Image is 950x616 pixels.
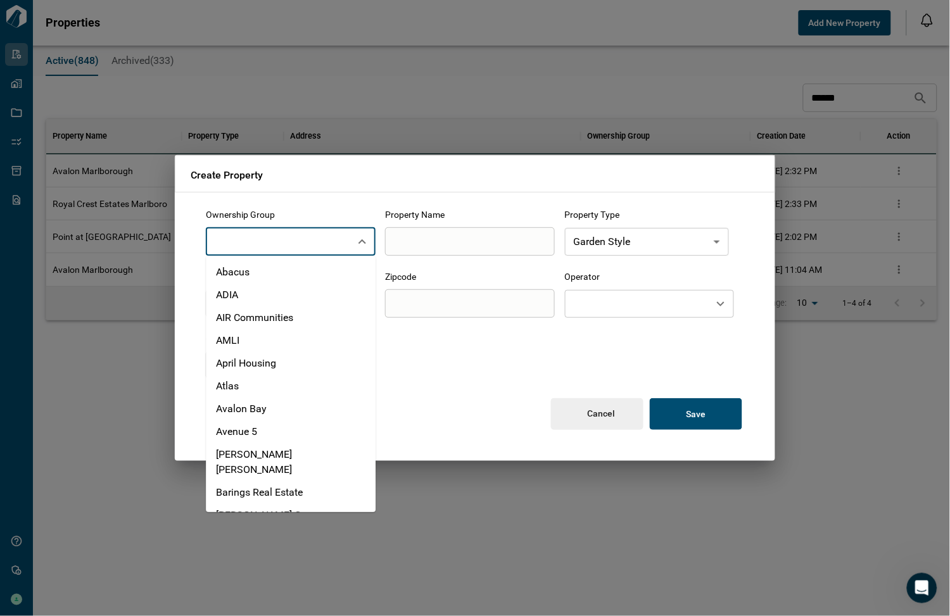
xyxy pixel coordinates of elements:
div: Garden Style [565,224,729,260]
iframe: Intercom live chat [907,573,937,603]
button: Open [712,295,730,313]
button: Cancel [551,398,643,430]
li: ADIA [206,284,376,306]
li: AIR Communities [206,306,376,329]
li: April Housing [206,352,376,375]
li: AMLI [206,329,376,352]
input: search [385,223,554,259]
p: Ownership group required* [574,320,725,332]
li: Abacus [206,261,376,284]
li: [PERSON_NAME] [PERSON_NAME] [206,443,376,481]
p: Cancel [587,408,615,419]
p: Project name required* [394,258,545,270]
span: Ownership Group [206,210,275,220]
p: Zipcode required* [394,320,545,332]
span: Zipcode [385,272,416,282]
li: Avenue 5 [206,420,376,443]
button: Save [650,398,742,430]
p: Save [687,408,706,420]
input: search [385,286,554,321]
li: Atlas [206,375,376,398]
li: [PERSON_NAME] Group [206,504,376,527]
span: Operator [565,272,600,282]
span: Property Name [385,210,445,220]
li: Avalon Bay [206,398,376,420]
button: Close [353,233,371,251]
li: Barings Real Estate [206,481,376,504]
h2: Create Property [175,155,775,192]
span: Property Type [565,210,620,220]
